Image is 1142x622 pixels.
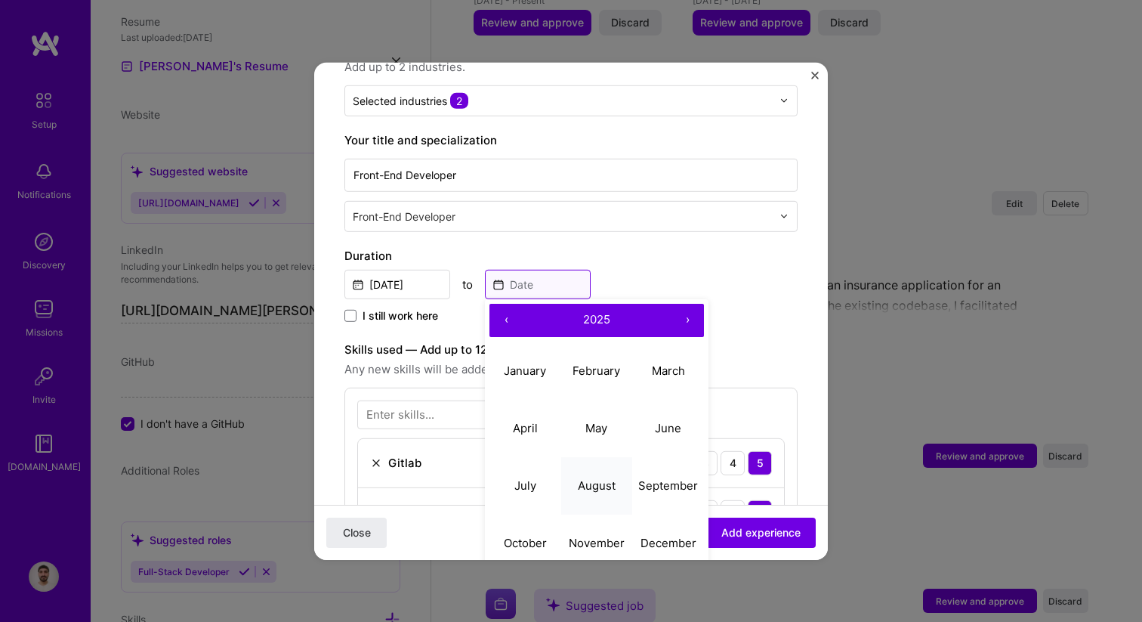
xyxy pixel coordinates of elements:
[583,312,610,326] span: 2025
[462,276,473,292] div: to
[344,158,798,191] input: Role name
[561,400,633,457] button: May 2025
[388,455,421,471] div: Gitlab
[344,246,798,265] label: Duration
[561,342,633,400] button: February 2025
[489,303,523,336] button: ‹
[489,400,561,457] button: April 2025
[326,518,387,548] button: Close
[748,500,772,524] div: 5
[632,400,704,457] button: June 2025
[671,303,704,336] button: ›
[504,364,546,378] abbr: January 2025
[344,269,450,299] input: Date
[344,360,798,378] span: Any new skills will be added to your profile.
[632,457,704,515] button: September 2025
[366,407,434,422] div: Enter skills...
[344,131,798,149] label: Your title and specialization
[811,71,819,87] button: Close
[721,500,745,524] div: 4
[748,450,772,475] div: 5
[779,96,789,105] img: drop icon
[344,340,798,358] label: Skills used — Add up to 12 skills
[640,536,696,550] abbr: December 2025
[489,515,561,572] button: October 2025
[706,518,816,548] button: Add experience
[561,457,633,515] button: August 2025
[632,515,704,572] button: December 2025
[779,212,789,221] img: drop icon
[344,57,798,76] span: Add up to 2 industries.
[632,342,704,400] button: March 2025
[721,525,801,540] span: Add experience
[489,457,561,515] button: July 2025
[450,92,468,108] span: 2
[652,364,685,378] abbr: March 2025
[638,478,698,493] abbr: September 2025
[561,515,633,572] button: November 2025
[489,342,561,400] button: January 2025
[370,456,382,469] img: Remove
[485,269,591,299] input: Date
[573,364,620,378] abbr: February 2025
[523,303,671,336] button: 2025
[655,421,681,435] abbr: June 2025
[721,450,745,475] div: 4
[513,421,538,435] abbr: April 2025
[514,478,536,493] abbr: July 2025
[353,92,468,108] div: Selected industries
[504,536,547,550] abbr: October 2025
[363,308,438,323] span: I still work here
[343,525,371,540] span: Close
[578,478,616,493] abbr: August 2025
[585,421,607,435] abbr: May 2025
[569,536,625,550] abbr: November 2025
